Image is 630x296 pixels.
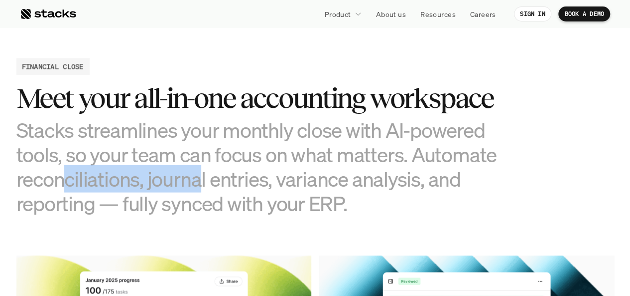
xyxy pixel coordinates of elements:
[370,5,412,23] a: About us
[325,9,351,19] p: Product
[558,6,610,21] a: BOOK A DEMO
[464,5,502,23] a: Careers
[118,231,161,238] a: Privacy Policy
[470,9,496,19] p: Careers
[414,5,462,23] a: Resources
[514,6,551,21] a: SIGN IN
[420,9,456,19] p: Resources
[16,82,514,113] h3: Meet your all-in-one accounting workspace
[564,10,604,17] p: BOOK A DEMO
[16,117,514,216] h3: Stacks streamlines your monthly close with AI-powered tools, so your team can focus on what matte...
[376,9,406,19] p: About us
[22,61,84,71] h2: FINANCIAL CLOSE
[520,10,545,17] p: SIGN IN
